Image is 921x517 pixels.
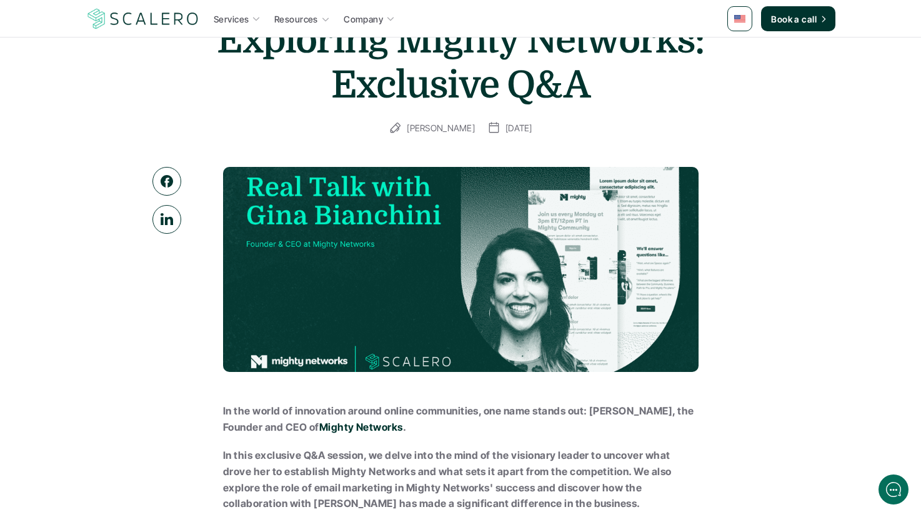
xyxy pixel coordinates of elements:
a: Scalero company logo [86,8,201,30]
p: Company [344,13,383,26]
strong: In this exclusive Q&A session, we delve into the mind of the visionary leader to uncover what dro... [223,449,674,509]
p: Book a call [771,13,817,26]
h1: Exploring Mighty Networks: Exclusive Q&A [211,18,710,108]
p: Services [214,13,249,26]
strong: . [403,421,406,433]
a: Mighty Networks [319,421,403,433]
h2: Let us know if we can help with lifecycle marketing. [19,83,231,143]
a: Book a call [761,6,835,31]
strong: In the world of innovation around online communities, one name stands out: [PERSON_NAME], the Fou... [223,404,696,433]
h1: Hi! Welcome to Scalero. [19,61,231,81]
span: New conversation [81,173,150,183]
img: Scalero company logo [86,7,201,31]
span: We run on Gist [104,436,158,444]
p: [PERSON_NAME] [407,120,475,136]
iframe: gist-messenger-bubble-iframe [879,474,909,504]
button: New conversation [19,166,231,191]
p: Resources [274,12,318,25]
p: [DATE] [505,120,532,136]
